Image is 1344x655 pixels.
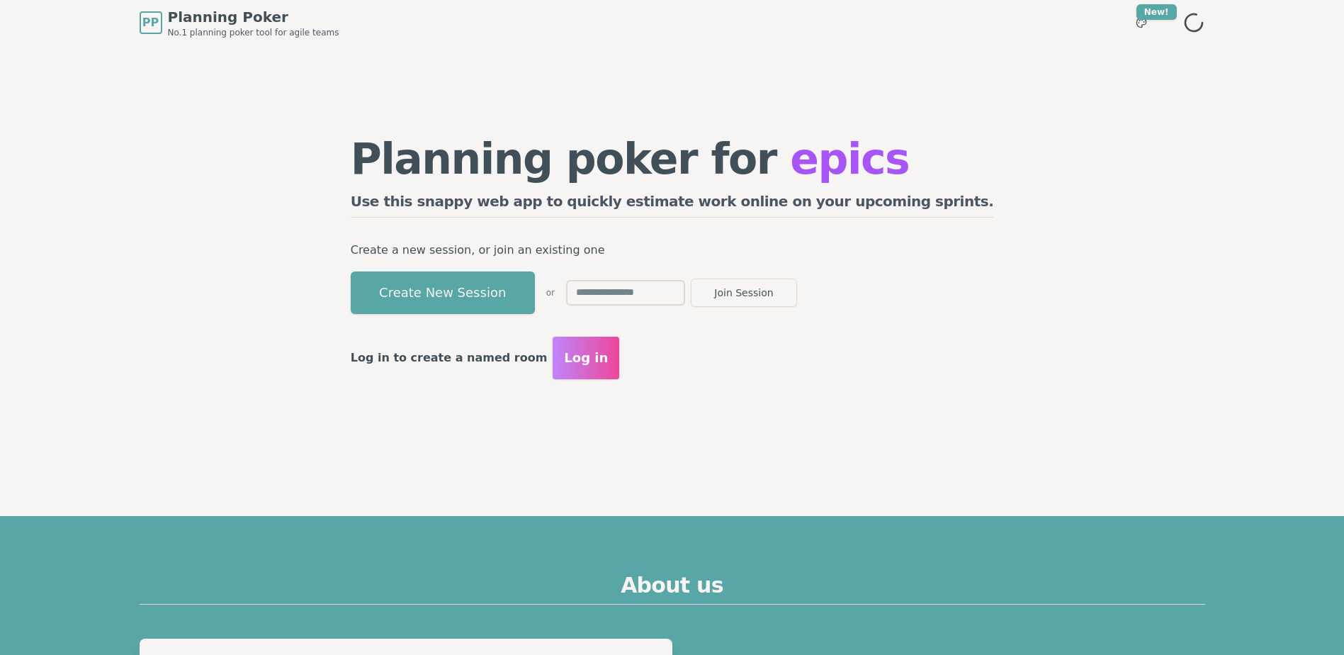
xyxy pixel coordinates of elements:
span: Log in [564,348,608,368]
span: No.1 planning poker tool for agile teams [168,27,339,38]
h2: About us [140,573,1205,605]
span: PP [142,14,159,31]
span: Planning Poker [168,7,339,27]
button: New! [1129,10,1154,35]
h1: Planning poker for [351,138,994,180]
p: Create a new session, or join an existing one [351,240,994,260]
div: New! [1136,4,1177,20]
span: or [546,287,555,298]
span: epics [790,134,909,184]
a: PPPlanning PokerNo.1 planning poker tool for agile teams [140,7,339,38]
h2: Use this snappy web app to quickly estimate work online on your upcoming sprints. [351,191,994,218]
button: Join Session [691,279,797,307]
p: Log in to create a named room [351,348,548,368]
button: Create New Session [351,271,535,314]
button: Log in [553,337,619,379]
